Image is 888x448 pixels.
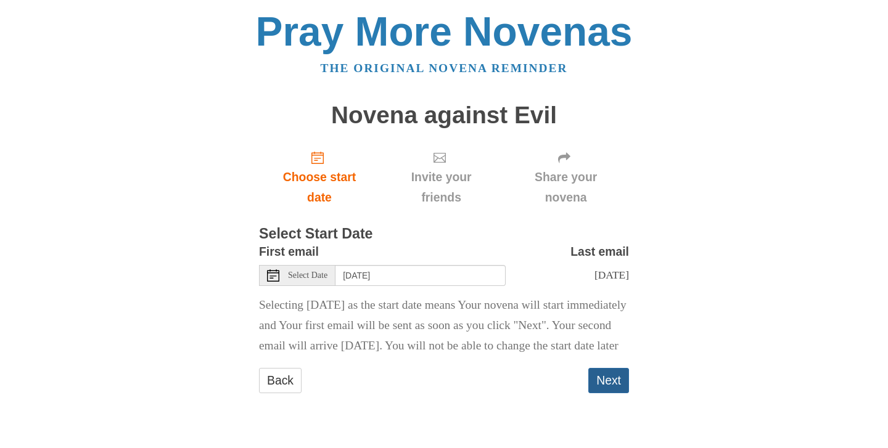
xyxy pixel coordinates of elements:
span: Select Date [288,271,327,280]
a: The original novena reminder [321,62,568,75]
a: Choose start date [259,141,380,214]
h1: Novena against Evil [259,102,629,129]
span: Share your novena [515,167,617,208]
div: Click "Next" to confirm your start date first. [503,141,629,214]
span: Choose start date [271,167,368,208]
p: Selecting [DATE] as the start date means Your novena will start immediately and Your first email ... [259,295,629,356]
input: Use the arrow keys to pick a date [335,265,506,286]
h3: Select Start Date [259,226,629,242]
label: Last email [570,242,629,262]
button: Next [588,368,629,393]
a: Back [259,368,302,393]
label: First email [259,242,319,262]
span: Invite your friends [392,167,490,208]
a: Pray More Novenas [256,9,633,54]
div: Click "Next" to confirm your start date first. [380,141,503,214]
span: [DATE] [594,269,629,281]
